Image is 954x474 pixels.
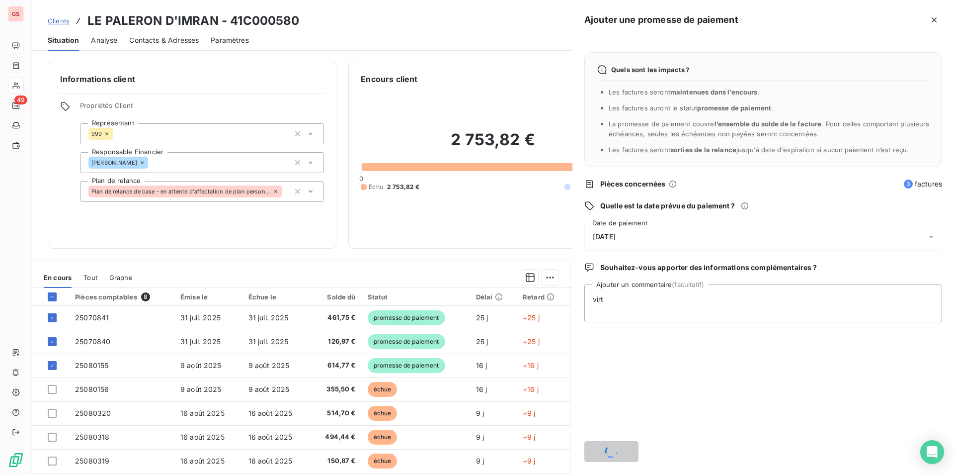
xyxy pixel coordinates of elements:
[600,263,817,273] span: Souhaitez-vous apporter des informations complémentaires ?
[920,440,944,464] div: Open Intercom Messenger
[609,120,930,138] span: La promesse de paiement couvre . Pour celles comportant plusieurs échéances, seules les échéances...
[670,88,758,96] span: maintenues dans l’encours
[584,441,638,462] button: Ajouter
[584,13,738,27] h5: Ajouter une promesse de paiement
[600,179,666,189] span: Pièces concernées
[904,180,913,189] span: 3
[670,146,736,154] span: sorties de la relance
[584,284,942,322] textarea: virt
[609,104,774,112] span: Les factures auront le statut .
[697,104,771,112] span: promesse de paiement
[611,66,690,74] span: Quels sont les impacts ?
[715,120,822,128] span: l’ensemble du solde de la facture
[593,233,616,241] span: [DATE]
[904,179,942,189] span: factures
[609,146,909,154] span: Les factures seront jusqu'à date d'expiration si aucun paiement n’est reçu.
[600,201,735,211] span: Quelle est la date prévue du paiement ?
[609,88,760,96] span: Les factures seront .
